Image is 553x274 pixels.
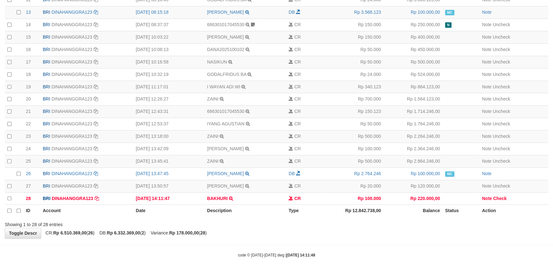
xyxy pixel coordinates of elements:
a: Uncheck [493,121,510,126]
a: Copy DINAHANGGRA123 to clipboard [94,22,98,27]
span: 18 [26,72,31,77]
a: Note [482,171,492,176]
a: Uncheck [493,84,510,89]
a: 686301017045530 [207,109,245,114]
a: ZAINI [207,134,219,139]
td: [DATE] 11:17:01 [133,81,204,93]
span: 21 [26,109,31,114]
span: BRI [43,72,50,77]
span: 15 [26,34,31,40]
td: [DATE] 13:45:41 [133,155,204,167]
span: CR [294,72,301,77]
a: Note [482,183,492,189]
td: Rp 100.000 [321,192,384,205]
span: BRI [43,159,50,164]
a: Copy DINAHANGGRA123 to clipboard [94,146,98,151]
a: Uncheck [493,96,510,101]
strong: 2 [142,230,144,235]
span: BRI [43,134,50,139]
strong: 26 [88,230,93,235]
span: BRI [43,22,50,27]
span: 19 [26,84,31,89]
span: BRI [43,10,50,15]
td: Rp 220.000,00 [383,192,443,205]
span: CR [294,109,301,114]
td: Rp 1.764.246,00 [383,118,443,130]
td: Rp 100.000,00 [383,167,443,180]
span: 28 [26,196,31,201]
span: Manually Checked by: aafzefaya [445,171,454,177]
a: Copy DINAHANGGRA123 to clipboard [94,109,98,114]
a: DINAHANGGRA123 [51,34,92,40]
a: Note [482,159,492,164]
a: Note [482,59,492,64]
div: Showing 1 to 28 of 28 entries [5,219,226,228]
td: [DATE] 10:32:19 [133,68,204,81]
span: 25 [26,159,31,164]
span: CR [294,59,301,64]
a: Uncheck [493,34,510,40]
td: Rp 2.764.246 [321,167,384,180]
td: [DATE] 13:42:09 [133,143,204,155]
a: Copy DINAHANGGRA123 to clipboard [94,171,98,176]
span: CR [294,96,301,101]
span: BRI [43,171,50,176]
a: DINAHANGGRA123 [51,171,92,176]
td: Rp 450.000,00 [383,43,443,56]
a: DINAHANGGRA123 [51,96,92,101]
span: Manually Checked by: aafdiann [445,10,454,15]
td: [DATE] 13:50:57 [133,180,204,192]
a: Copy DINAHANGGRA123 to clipboard [94,183,98,189]
span: CR [294,34,301,40]
a: Copy DINAHANGGRA123 to clipboard [94,34,98,40]
td: [DATE] 12:43:31 [133,106,204,118]
td: Rp 120.000,00 [383,180,443,192]
td: [DATE] 10:03:22 [133,31,204,43]
td: [DATE] 13:18:00 [133,130,204,143]
span: CR [294,84,301,89]
td: [DATE] 10:08:13 [133,43,204,56]
a: [PERSON_NAME] [207,171,244,176]
span: 23 [26,134,31,139]
td: [DATE] 08:15:18 [133,6,204,19]
a: Uncheck [493,59,510,64]
td: Rp 524.000,00 [383,68,443,81]
span: DB [289,10,295,15]
a: Copy DINAHANGGRA123 to clipboard [94,47,98,52]
td: Rp 500.000 [321,130,384,143]
td: Rp 500.000 [321,155,384,167]
td: Rp 3.568.123 [321,6,384,19]
th: ID [23,205,40,217]
a: Copy DINAHANGGRA123 to clipboard [94,159,98,164]
th: Description [205,205,286,217]
a: Toggle Descr [5,228,41,239]
span: BRI [43,59,50,64]
a: I WAYAN ADI WI [207,84,240,89]
a: Uncheck [493,146,510,151]
a: 686301017045530 [207,22,245,27]
span: Has Note [445,22,451,28]
a: DANA2025100102 [207,47,245,52]
span: CR [294,159,301,164]
a: Copy DINAHANGGRA123 to clipboard [94,96,98,101]
a: Copy DINAHANGGRA123 to clipboard [94,134,98,139]
a: Note [482,22,492,27]
span: 17 [26,59,31,64]
span: BRI [43,84,50,89]
a: Copy DINAHANGGRA123 to clipboard [94,72,98,77]
td: Rp 150.123 [321,106,384,118]
span: CR [294,121,301,126]
a: Note [482,146,492,151]
span: BRI [43,96,50,101]
a: BAKHURI [207,196,228,201]
a: DINAHANGGRA123 [51,159,92,164]
a: Copy DINAHANGGRA123 to clipboard [94,59,98,64]
th: Balance [383,205,443,217]
a: [PERSON_NAME] [207,10,244,15]
span: BRI [43,34,50,40]
td: Rp 1.564.123,00 [383,93,443,106]
td: [DATE] 10:16:58 [133,56,204,68]
td: Rp 50.000 [321,118,384,130]
a: Note [482,196,492,201]
strong: Rp 6.332.369,00 [107,230,140,235]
